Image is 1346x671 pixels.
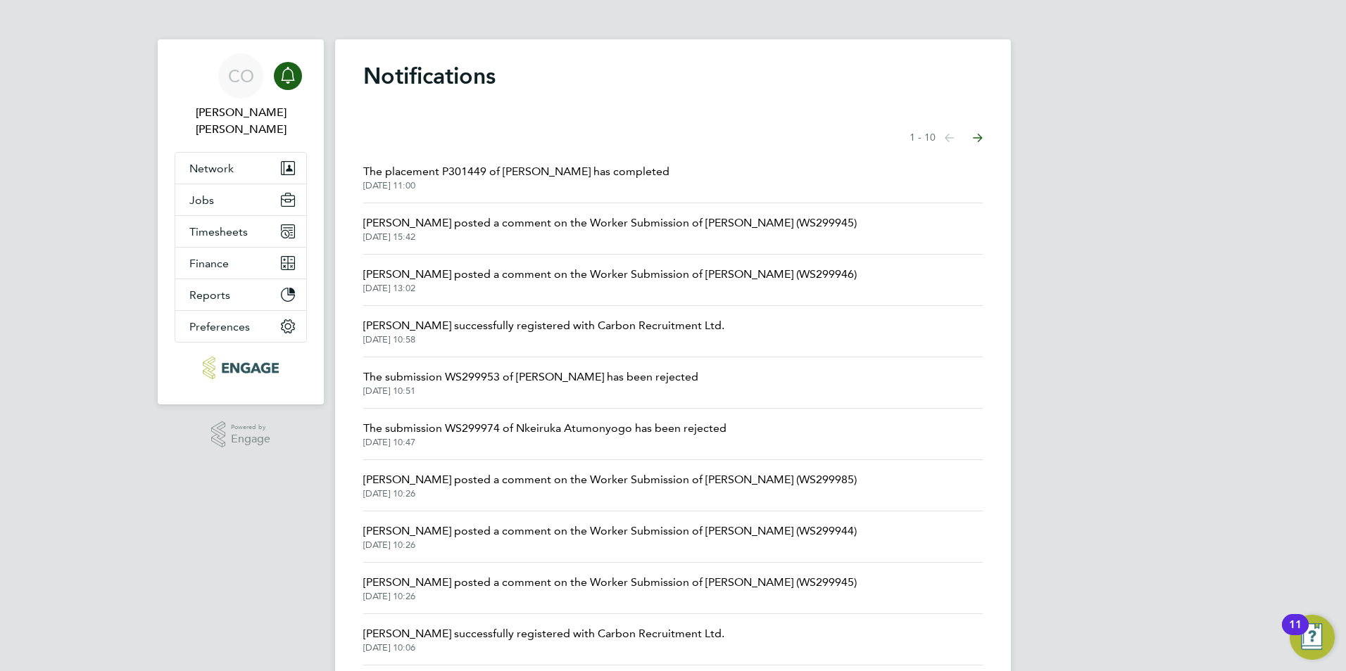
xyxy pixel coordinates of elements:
div: 11 [1289,625,1302,643]
span: [DATE] 10:51 [363,385,698,397]
nav: Main navigation [158,39,324,404]
a: [PERSON_NAME] successfully registered with Carbon Recruitment Ltd.[DATE] 10:06 [363,625,724,653]
a: CO[PERSON_NAME] [PERSON_NAME] [175,53,307,138]
span: The placement P301449 of [PERSON_NAME] has completed [363,163,669,180]
a: [PERSON_NAME] successfully registered with Carbon Recruitment Ltd.[DATE] 10:58 [363,317,724,345]
a: The submission WS299953 of [PERSON_NAME] has been rejected[DATE] 10:51 [363,369,698,397]
span: Timesheets [189,225,248,238]
a: The placement P301449 of [PERSON_NAME] has completed[DATE] 11:00 [363,163,669,191]
h1: Notifications [363,62,983,90]
a: [PERSON_NAME] posted a comment on the Worker Submission of [PERSON_NAME] (WS299944)[DATE] 10:26 [363,523,857,551]
span: [PERSON_NAME] posted a comment on the Worker Submission of [PERSON_NAME] (WS299945) [363,215,857,231]
span: [DATE] 13:02 [363,283,857,294]
span: Preferences [189,320,250,333]
a: Go to home page [175,357,307,379]
span: [PERSON_NAME] posted a comment on the Worker Submission of [PERSON_NAME] (WS299944) [363,523,857,539]
button: Jobs [175,184,306,215]
span: Finance [189,257,229,270]
span: [DATE] 15:42 [363,231,857,243]
span: [DATE] 10:47 [363,437,727,448]
span: The submission WS299974 of Nkeiruka Atumonyogo has been rejected [363,420,727,437]
span: 1 - 10 [910,131,936,145]
nav: Select page of notifications list [910,124,983,152]
img: carbonrecruitment-logo-retina.png [203,357,278,379]
span: [DATE] 10:26 [363,591,857,602]
span: Connor O'sullivan [175,104,307,138]
span: Powered by [231,421,270,433]
span: Reports [189,288,230,302]
span: [DATE] 10:26 [363,539,857,551]
button: Finance [175,248,306,279]
button: Reports [175,279,306,310]
span: [DATE] 10:06 [363,642,724,653]
a: [PERSON_NAME] posted a comment on the Worker Submission of [PERSON_NAME] (WS299945)[DATE] 15:42 [363,215,857,243]
span: [DATE] 10:26 [363,488,857,499]
span: Engage [231,433,270,445]
span: [PERSON_NAME] successfully registered with Carbon Recruitment Ltd. [363,625,724,642]
button: Open Resource Center, 11 new notifications [1290,615,1335,660]
a: The submission WS299974 of Nkeiruka Atumonyogo has been rejected[DATE] 10:47 [363,420,727,448]
span: [PERSON_NAME] posted a comment on the Worker Submission of [PERSON_NAME] (WS299945) [363,574,857,591]
button: Timesheets [175,216,306,247]
span: [DATE] 10:58 [363,334,724,345]
button: Network [175,153,306,184]
a: [PERSON_NAME] posted a comment on the Worker Submission of [PERSON_NAME] (WS299945)[DATE] 10:26 [363,574,857,602]
span: [PERSON_NAME] successfully registered with Carbon Recruitment Ltd. [363,317,724,334]
span: CO [228,67,254,85]
span: Jobs [189,193,214,207]
a: Powered byEngage [211,421,271,448]
a: [PERSON_NAME] posted a comment on the Worker Submission of [PERSON_NAME] (WS299985)[DATE] 10:26 [363,471,857,499]
span: Network [189,162,234,175]
span: [DATE] 11:00 [363,180,669,191]
span: [PERSON_NAME] posted a comment on the Worker Submission of [PERSON_NAME] (WS299946) [363,266,857,283]
span: [PERSON_NAME] posted a comment on the Worker Submission of [PERSON_NAME] (WS299985) [363,471,857,488]
button: Preferences [175,311,306,342]
span: The submission WS299953 of [PERSON_NAME] has been rejected [363,369,698,385]
a: [PERSON_NAME] posted a comment on the Worker Submission of [PERSON_NAME] (WS299946)[DATE] 13:02 [363,266,857,294]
